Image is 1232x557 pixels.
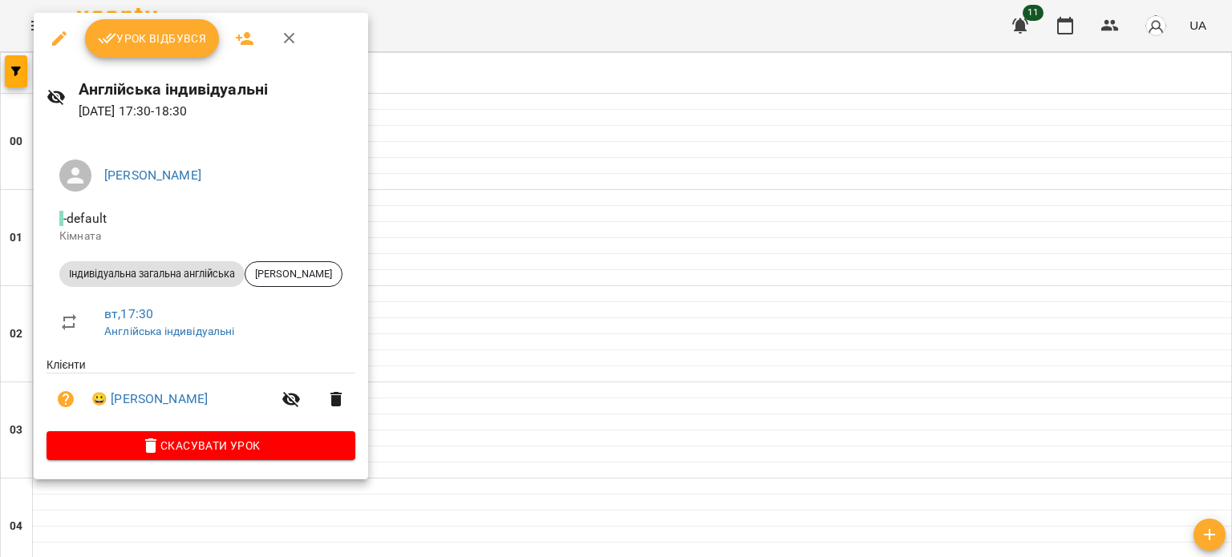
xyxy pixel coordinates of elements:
span: [PERSON_NAME] [245,267,342,281]
p: Кімната [59,228,342,244]
h6: Англійська індивідуальні [79,77,355,102]
button: Скасувати Урок [47,431,355,460]
button: Урок відбувся [85,19,220,58]
span: Індивідуальна загальна англійська [59,267,245,281]
a: Англійська індивідуальні [104,325,235,337]
p: [DATE] 17:30 - 18:30 [79,102,355,121]
span: Урок відбувся [98,29,207,48]
span: Скасувати Урок [59,436,342,455]
div: [PERSON_NAME] [245,261,342,287]
button: Візит ще не сплачено. Додати оплату? [47,380,85,418]
span: - default [59,211,110,226]
a: [PERSON_NAME] [104,168,201,183]
a: 😀 [PERSON_NAME] [91,389,208,409]
a: вт , 17:30 [104,306,153,321]
ul: Клієнти [47,357,355,431]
